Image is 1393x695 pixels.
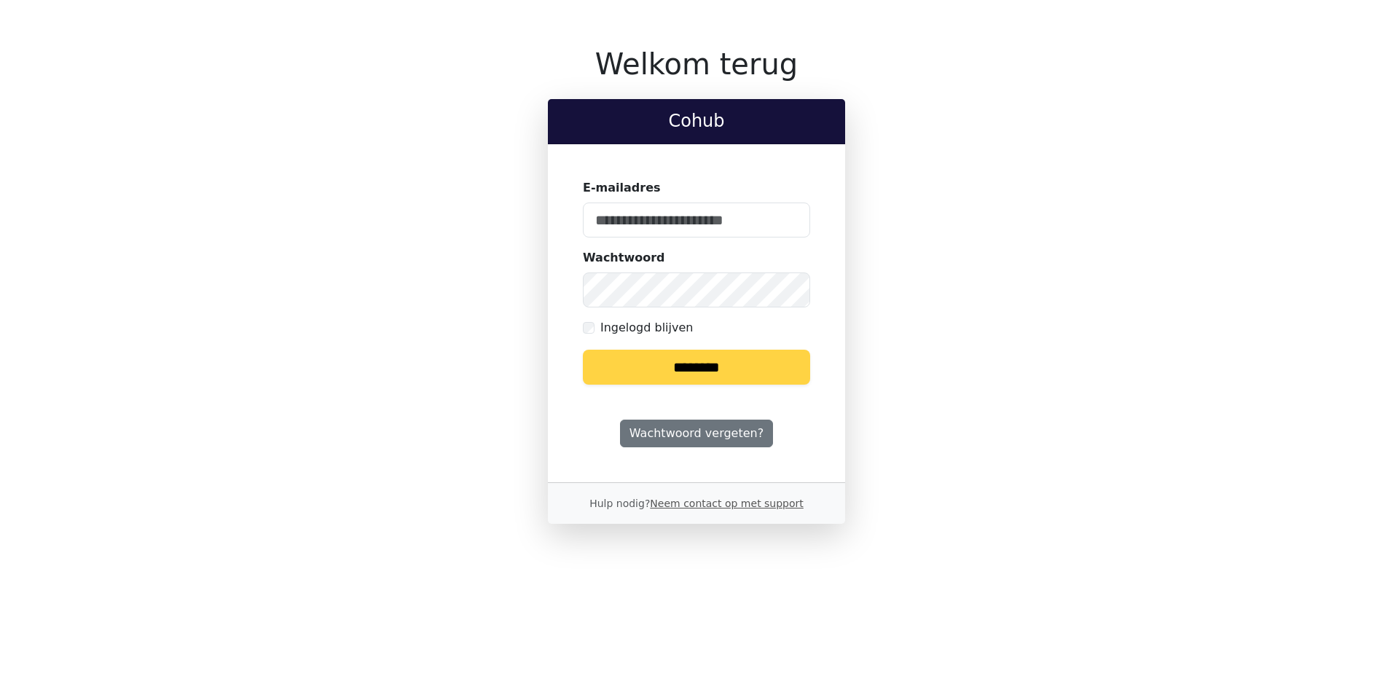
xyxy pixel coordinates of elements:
[620,420,773,447] a: Wachtwoord vergeten?
[583,249,665,267] label: Wachtwoord
[650,498,803,509] a: Neem contact op met support
[548,47,845,82] h1: Welkom terug
[560,111,833,132] h2: Cohub
[600,319,693,337] label: Ingelogd blijven
[583,179,661,197] label: E-mailadres
[589,498,804,509] small: Hulp nodig?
